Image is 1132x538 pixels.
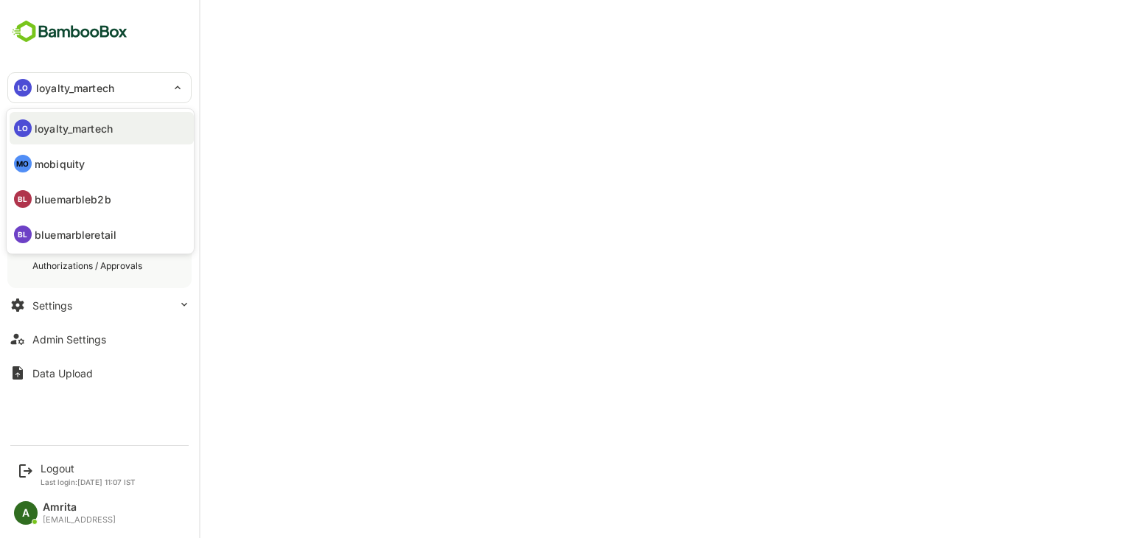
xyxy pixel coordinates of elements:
[35,192,111,207] p: bluemarbleb2b
[35,156,85,172] p: mobiquity
[14,155,32,172] div: MO
[14,226,32,243] div: BL
[35,227,116,242] p: bluemarbleretail
[14,190,32,208] div: BL
[14,119,32,137] div: LO
[35,121,113,136] p: loyalty_martech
